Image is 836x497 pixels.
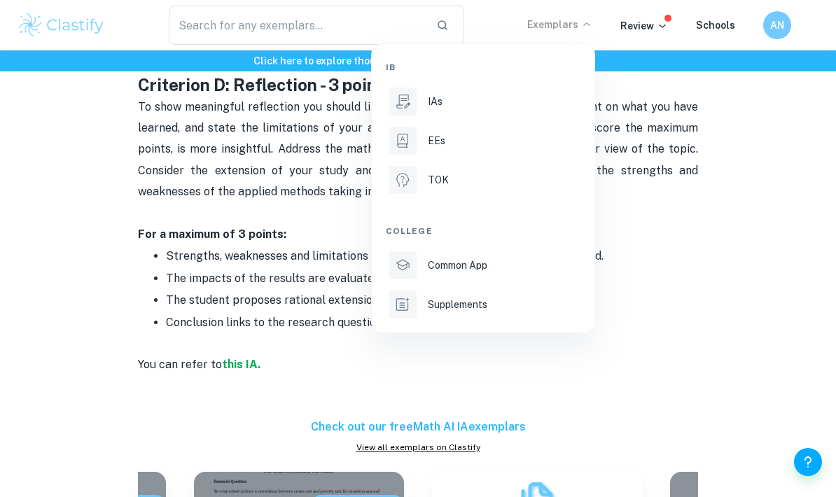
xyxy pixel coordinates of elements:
p: EEs [428,133,445,148]
a: EEs [386,124,580,157]
p: IAs [428,94,443,109]
span: College [386,225,433,237]
p: Supplements [428,297,487,312]
a: Common App [386,248,580,282]
span: IB [386,61,396,73]
p: Common App [428,258,487,273]
p: TOK [428,172,449,188]
a: TOK [386,163,580,197]
a: Supplements [386,288,580,321]
a: IAs [386,85,580,118]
